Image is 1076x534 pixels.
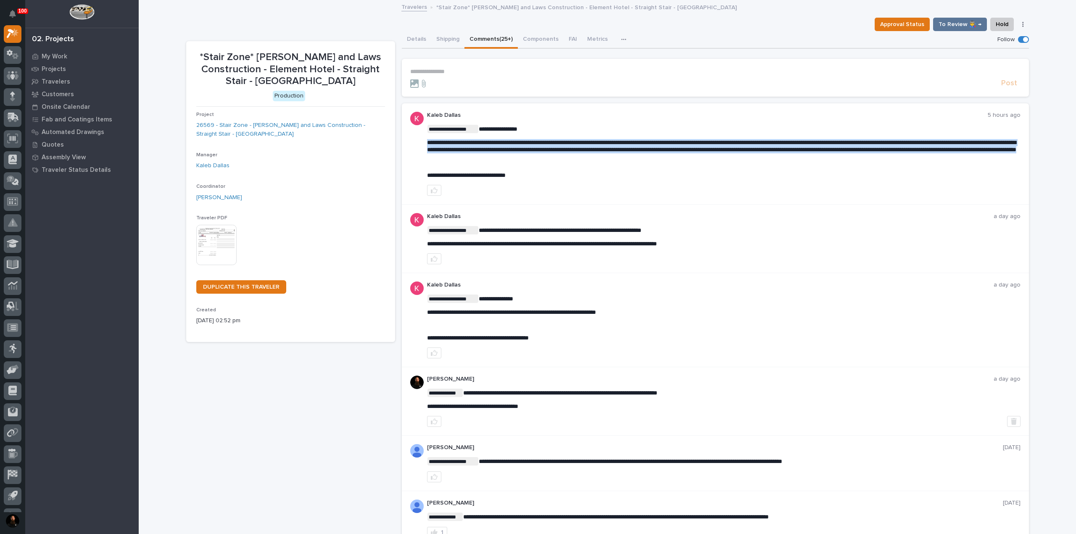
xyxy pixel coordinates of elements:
[25,100,139,113] a: Onsite Calendar
[427,444,1003,451] p: [PERSON_NAME]
[196,51,385,87] p: *Stair Zone* [PERSON_NAME] and Laws Construction - Element Hotel - Straight Stair - [GEOGRAPHIC_D...
[25,75,139,88] a: Travelers
[196,280,286,294] a: DUPLICATE THIS TRAVELER
[196,216,227,221] span: Traveler PDF
[880,19,924,29] span: Approval Status
[994,376,1021,383] p: a day ago
[401,2,427,11] a: Travelers
[196,161,229,170] a: Kaleb Dallas
[410,281,424,295] img: ACg8ocJFQJZtOpq0mXhEl6L5cbQXDkmdPAf0fdoBPnlMfqfX=s96-c
[994,281,1021,289] p: a day ago
[1007,416,1021,427] button: Delete post
[410,500,424,513] img: AOh14GhWdCmNGdrYYOPqe-VVv6zVZj5eQYWy4aoH1XOH=s96-c
[32,35,74,44] div: 02. Projects
[1003,444,1021,451] p: [DATE]
[875,18,930,31] button: Approval Status
[196,193,242,202] a: [PERSON_NAME]
[25,88,139,100] a: Customers
[196,316,385,325] p: [DATE] 02:52 pm
[25,113,139,126] a: Fab and Coatings Items
[42,53,67,61] p: My Work
[410,444,424,458] img: AOh14GhWdCmNGdrYYOPqe-VVv6zVZj5eQYWy4aoH1XOH=s96-c
[42,154,86,161] p: Assembly View
[431,31,464,49] button: Shipping
[427,500,1003,507] p: [PERSON_NAME]
[196,112,214,117] span: Project
[998,79,1021,88] button: Post
[427,471,441,482] button: like this post
[427,213,994,220] p: Kaleb Dallas
[18,8,27,14] p: 100
[4,512,21,530] button: users-avatar
[436,2,737,11] p: *Stair Zone* [PERSON_NAME] and Laws Construction - Element Hotel - Straight Stair - [GEOGRAPHIC_D...
[25,50,139,63] a: My Work
[402,31,431,49] button: Details
[988,112,1021,119] p: 5 hours ago
[990,18,1014,31] button: Hold
[42,116,112,124] p: Fab and Coatings Items
[464,31,518,49] button: Comments (25+)
[1001,79,1017,88] span: Post
[196,121,385,139] a: 26569 - Stair Zone - [PERSON_NAME] and Laws Construction - Straight Stair - [GEOGRAPHIC_DATA]
[42,141,64,149] p: Quotes
[42,78,70,86] p: Travelers
[42,166,111,174] p: Traveler Status Details
[427,376,994,383] p: [PERSON_NAME]
[410,213,424,226] img: ACg8ocJFQJZtOpq0mXhEl6L5cbQXDkmdPAf0fdoBPnlMfqfX=s96-c
[25,138,139,151] a: Quotes
[42,66,66,73] p: Projects
[203,284,280,290] span: DUPLICATE THIS TRAVELER
[427,185,441,196] button: like this post
[25,151,139,163] a: Assembly View
[410,376,424,389] img: zmKUmRVDQjmBLfnAs97p
[196,153,217,158] span: Manager
[42,103,90,111] p: Onsite Calendar
[196,308,216,313] span: Created
[69,4,94,20] img: Workspace Logo
[427,347,441,358] button: like this post
[997,36,1015,43] p: Follow
[933,18,987,31] button: To Review 👨‍🏭 →
[427,416,441,427] button: like this post
[518,31,564,49] button: Components
[25,126,139,138] a: Automated Drawings
[582,31,613,49] button: Metrics
[25,163,139,176] a: Traveler Status Details
[564,31,582,49] button: FAI
[996,19,1008,29] span: Hold
[427,253,441,264] button: like this post
[42,91,74,98] p: Customers
[1003,500,1021,507] p: [DATE]
[11,10,21,24] div: Notifications100
[4,5,21,23] button: Notifications
[196,184,225,189] span: Coordinator
[994,213,1021,220] p: a day ago
[427,112,988,119] p: Kaleb Dallas
[273,91,305,101] div: Production
[25,63,139,75] a: Projects
[42,129,104,136] p: Automated Drawings
[410,112,424,125] img: ACg8ocJFQJZtOpq0mXhEl6L5cbQXDkmdPAf0fdoBPnlMfqfX=s96-c
[427,281,994,289] p: Kaleb Dallas
[939,19,981,29] span: To Review 👨‍🏭 →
